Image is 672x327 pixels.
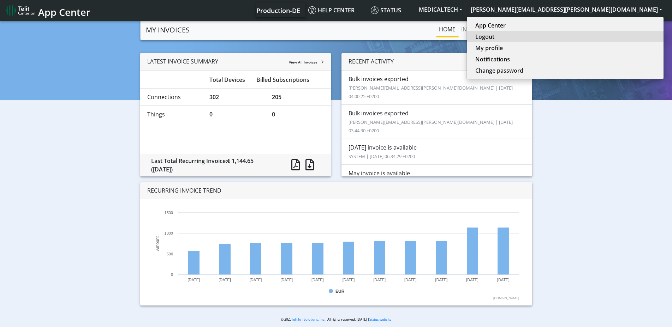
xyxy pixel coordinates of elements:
p: © 2025 . All rights reserved. [DATE] | [173,317,499,322]
span: Help center [308,6,355,14]
a: INVOICES [458,22,489,36]
a: Home [436,22,458,36]
text: Amount [155,236,160,251]
div: 205 [267,93,329,101]
a: Help center [305,3,368,17]
span: Production-DE [256,6,300,15]
div: 302 [204,93,267,101]
a: Status [368,3,415,17]
small: [PERSON_NAME][EMAIL_ADDRESS][PERSON_NAME][DOMAIN_NAME] | [DATE] 04:00:25 +0200 [349,85,513,99]
button: App Center [467,20,664,31]
div: LATEST INVOICE SUMMARY [140,53,331,71]
text: [DATE] [404,278,417,282]
div: ([DATE]) [151,165,275,174]
div: RECENT ACTIVITY [341,53,532,70]
li: Bulk invoices exported [341,70,532,105]
text: [DATE] [497,278,510,282]
div: Connections [142,93,204,101]
button: Change password [467,65,664,76]
button: MEDICALTECH [415,3,466,16]
text: [DOMAIN_NAME] [493,296,519,300]
text: EUR [335,289,345,294]
button: Logout [467,31,664,42]
div: Last Total Recurring Invoice: [146,157,280,174]
a: App Center [475,21,655,30]
div: 0 [267,110,329,119]
a: Your current platform instance [256,3,300,17]
span: App Center [38,6,90,19]
a: Telit IoT Solutions, Inc. [291,317,326,322]
a: MY INVOICES [146,23,190,37]
div: 0 [204,110,267,119]
img: status.svg [371,6,379,14]
text: 500 [167,252,173,256]
text: [DATE] [280,278,293,282]
text: [DATE] [311,278,324,282]
a: Status website [369,317,391,322]
text: [DATE] [343,278,355,282]
text: [DATE] [219,278,231,282]
small: SYSTEM | [DATE] 06:34:29 +0200 [349,153,415,159]
li: [DATE] invoice is available [341,139,532,165]
div: Things [142,110,204,119]
span: € 1,144.65 [227,157,254,165]
a: Notifications [475,55,655,63]
text: 1000 [165,231,173,235]
img: knowledge.svg [308,6,316,14]
span: Status [371,6,401,14]
small: [PERSON_NAME][EMAIL_ADDRESS][PERSON_NAME][DOMAIN_NAME] | [DATE] 03:44:30 +0200 [349,119,513,134]
text: 0 [171,272,173,277]
li: Bulk invoices exported [341,104,532,139]
li: May invoice is available [341,164,532,190]
div: Total Devices [204,75,251,84]
button: [PERSON_NAME][EMAIL_ADDRESS][PERSON_NAME][DOMAIN_NAME] [466,3,666,16]
text: [DATE] [188,278,200,282]
button: Notifications [467,54,664,65]
text: [DATE] [466,278,478,282]
div: RECURRING INVOICE TREND [140,182,532,199]
text: [DATE] [373,278,386,282]
text: 1500 [165,211,173,215]
img: logo-telit-cinterion-gw-new.png [6,5,35,16]
text: [DATE] [435,278,448,282]
button: My profile [467,42,664,54]
span: View All Invoices [289,60,317,65]
text: [DATE] [250,278,262,282]
a: App Center [6,3,89,18]
div: Billed Subscriptions [251,75,329,84]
